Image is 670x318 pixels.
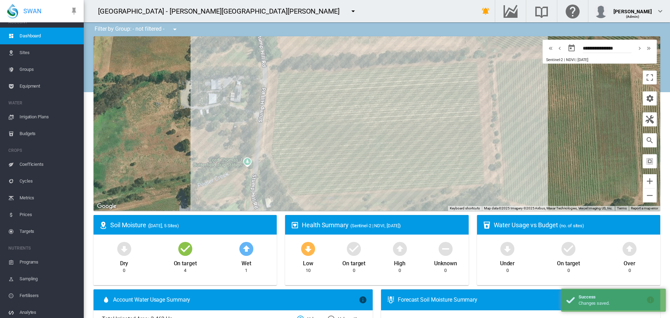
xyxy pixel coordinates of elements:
[7,4,18,19] img: SWAN-Landscape-Logo-Colour-drop.png
[560,240,577,257] md-icon: icon-checkbox-marked-circle
[302,221,463,229] div: Health Summary
[148,223,179,228] span: ([DATE], 5 Sites)
[345,240,362,257] md-icon: icon-checkbox-marked-circle
[575,58,588,62] span: | [DATE]
[557,257,580,267] div: On target
[656,7,664,15] md-icon: icon-chevron-down
[547,44,554,52] md-icon: icon-chevron-double-left
[20,287,78,304] span: Fertilisers
[349,7,357,15] md-icon: icon-menu-down
[116,240,133,257] md-icon: icon-arrow-down-bold-circle
[20,28,78,44] span: Dashboard
[499,240,516,257] md-icon: icon-arrow-down-bold-circle
[70,7,78,15] md-icon: icon-pin
[177,240,194,257] md-icon: icon-checkbox-marked-circle
[20,271,78,287] span: Sampling
[434,257,457,267] div: Unknown
[565,41,579,55] button: md-calendar
[303,257,313,267] div: Low
[20,61,78,78] span: Groups
[300,240,317,257] md-icon: icon-arrow-down-bold-circle
[631,206,658,210] a: Report a map error
[20,109,78,125] span: Irrigation Plans
[579,294,661,300] div: Success
[533,7,550,15] md-icon: Search the knowledge base
[483,221,491,229] md-icon: icon-cup-water
[20,190,78,206] span: Metrics
[245,267,247,274] div: 1
[450,206,480,211] button: Keyboard shortcuts
[444,267,447,274] div: 0
[353,267,355,274] div: 0
[502,7,519,15] md-icon: Go to the Data Hub
[20,125,78,142] span: Budgets
[506,267,509,274] div: 0
[494,221,655,229] div: Water Usage vs Budget
[643,174,657,188] button: Zoom in
[20,173,78,190] span: Cycles
[628,267,631,274] div: 0
[20,254,78,271] span: Programs
[500,257,515,267] div: Under
[20,206,78,223] span: Prices
[184,267,186,274] div: 4
[621,240,638,257] md-icon: icon-arrow-up-bold-circle
[579,300,661,306] div: Changes saved.
[399,267,401,274] div: 0
[643,154,657,168] button: icon-select-all
[643,188,657,202] button: Zoom out
[241,257,251,267] div: Wet
[636,44,643,52] md-icon: icon-chevron-right
[546,58,574,62] span: Sentinel-2 | NDVI
[89,22,184,36] div: Filter by Group: - not filtered -
[168,22,182,36] button: icon-menu-down
[291,221,299,229] md-icon: icon-heart-box-outline
[359,296,367,304] md-icon: icon-information
[559,223,584,228] span: (no. of sites)
[626,15,640,19] span: (Admin)
[113,296,359,304] span: Account Water Usage Summary
[482,7,490,15] md-icon: icon-bell-ring
[624,257,635,267] div: Over
[174,257,197,267] div: On target
[613,5,652,12] div: [PERSON_NAME]
[546,44,555,52] button: icon-chevron-double-left
[643,91,657,105] button: icon-cog
[398,296,646,304] div: Forecast Soil Moisture Summary
[102,296,110,304] md-icon: icon-water
[306,267,311,274] div: 10
[643,133,657,147] button: icon-magnify
[646,94,654,103] md-icon: icon-cog
[555,44,564,52] button: icon-chevron-left
[645,44,653,52] md-icon: icon-chevron-double-right
[635,44,644,52] button: icon-chevron-right
[479,4,493,18] button: icon-bell-ring
[594,4,608,18] img: profile.jpg
[350,223,401,228] span: (Sentinel-2 | NDVI, [DATE])
[644,44,653,52] button: icon-chevron-double-right
[561,289,666,312] div: Success Changes saved.
[8,97,78,109] span: WATER
[346,4,360,18] button: icon-menu-down
[646,136,654,145] md-icon: icon-magnify
[567,267,570,274] div: 0
[564,7,581,15] md-icon: Click here for help
[95,202,118,211] img: Google
[238,240,255,257] md-icon: icon-arrow-up-bold-circle
[392,240,408,257] md-icon: icon-arrow-up-bold-circle
[556,44,564,52] md-icon: icon-chevron-left
[20,44,78,61] span: Sites
[123,267,125,274] div: 0
[387,296,395,304] md-icon: icon-thermometer-lines
[20,223,78,240] span: Targets
[120,257,128,267] div: Dry
[99,221,107,229] md-icon: icon-map-marker-radius
[617,206,627,210] a: Terms
[98,6,346,16] div: [GEOGRAPHIC_DATA] - [PERSON_NAME][GEOGRAPHIC_DATA][PERSON_NAME]
[484,206,613,210] span: Map data ©2025 Imagery ©2025 Airbus, Maxar Technologies, Vexcel Imaging US, Inc.
[437,240,454,257] md-icon: icon-minus-circle
[110,221,271,229] div: Soil Moisture
[20,78,78,95] span: Equipment
[171,25,179,34] md-icon: icon-menu-down
[342,257,365,267] div: On target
